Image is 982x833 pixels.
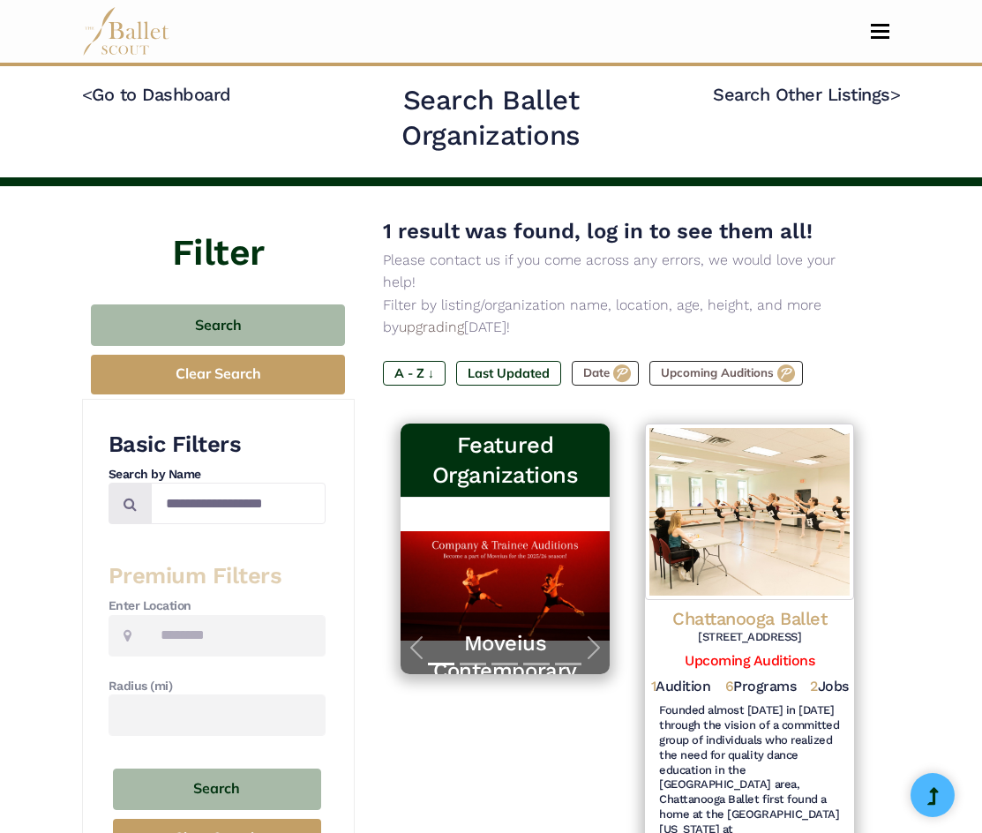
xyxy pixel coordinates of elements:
[82,84,231,105] a: <Go to Dashboard
[146,615,326,657] input: Location
[428,654,454,674] button: Slide 1
[326,83,656,154] h2: Search Ballet Organizations
[456,361,561,386] label: Last Updated
[572,361,639,386] label: Date
[713,84,900,105] a: Search Other Listings>
[460,654,486,674] button: Slide 2
[82,186,355,278] h4: Filter
[151,483,326,524] input: Search by names...
[383,361,446,386] label: A - Z ↓
[418,630,592,713] a: Moveius Contemporary Ballet
[109,678,326,695] h4: Radius (mi)
[523,654,550,674] button: Slide 4
[109,597,326,615] h4: Enter Location
[725,678,734,694] span: 6
[685,652,814,669] a: Upcoming Auditions
[810,678,818,694] span: 2
[649,361,803,386] label: Upcoming Auditions
[415,431,596,490] h3: Featured Organizations
[109,561,326,590] h3: Premium Filters
[651,678,711,696] h5: Audition
[859,23,901,40] button: Toggle navigation
[109,466,326,484] h4: Search by Name
[651,678,656,694] span: 1
[91,355,345,394] button: Clear Search
[659,607,840,630] h4: Chattanooga Ballet
[113,769,321,810] button: Search
[890,83,901,105] code: >
[383,219,813,244] span: 1 result was found, log in to see them all!
[91,304,345,346] button: Search
[82,83,93,105] code: <
[399,319,464,335] a: upgrading
[645,424,854,600] img: Logo
[725,678,797,696] h5: Programs
[555,654,581,674] button: Slide 5
[810,678,849,696] h5: Jobs
[109,430,326,459] h3: Basic Filters
[383,294,873,339] p: Filter by listing/organization name, location, age, height, and more by [DATE]!
[659,630,840,645] h6: [STREET_ADDRESS]
[491,654,518,674] button: Slide 3
[383,249,873,294] p: Please contact us if you come across any errors, we would love your help!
